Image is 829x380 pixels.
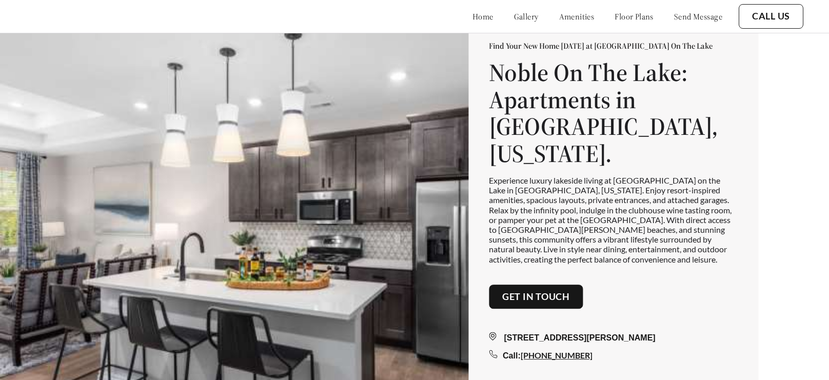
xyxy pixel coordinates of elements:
[489,332,738,345] div: [STREET_ADDRESS][PERSON_NAME]
[739,4,803,29] button: Call Us
[489,175,738,264] p: Experience luxury lakeside living at [GEOGRAPHIC_DATA] on the Lake in [GEOGRAPHIC_DATA], [US_STAT...
[489,285,583,309] button: Get in touch
[489,59,738,167] h1: Noble On The Lake: Apartments in [GEOGRAPHIC_DATA], [US_STATE].
[521,351,593,361] a: [PHONE_NUMBER]
[489,41,738,51] p: Find Your New Home [DATE] at [GEOGRAPHIC_DATA] On The Lake
[559,11,595,22] a: amenities
[514,11,539,22] a: gallery
[674,11,722,22] a: send message
[503,352,521,361] span: Call:
[615,11,654,22] a: floor plans
[472,11,494,22] a: home
[752,11,790,22] a: Call Us
[502,291,570,303] a: Get in touch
